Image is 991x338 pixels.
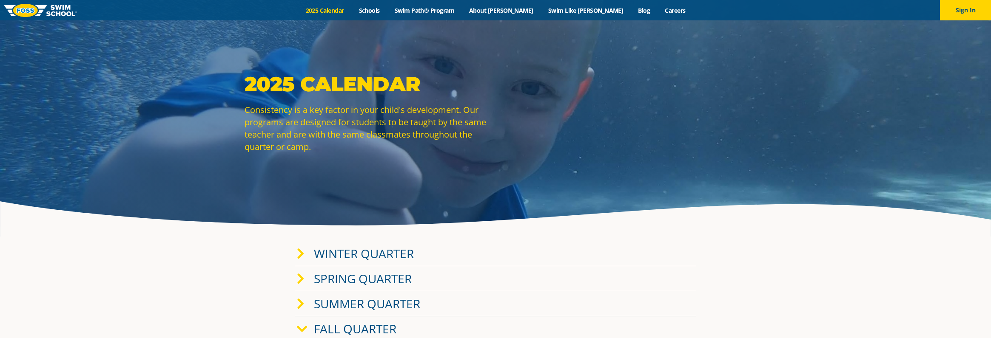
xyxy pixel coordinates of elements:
a: Spring Quarter [314,270,412,287]
p: Consistency is a key factor in your child's development. Our programs are designed for students t... [245,104,491,153]
a: Winter Quarter [314,245,414,262]
a: About [PERSON_NAME] [462,6,541,14]
img: FOSS Swim School Logo [4,4,77,17]
a: Fall Quarter [314,321,396,337]
a: Swim Like [PERSON_NAME] [541,6,631,14]
strong: 2025 Calendar [245,72,420,96]
a: Summer Quarter [314,296,420,312]
a: 2025 Calendar [298,6,351,14]
a: Schools [351,6,387,14]
a: Swim Path® Program [387,6,461,14]
a: Blog [631,6,658,14]
a: Careers [658,6,693,14]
